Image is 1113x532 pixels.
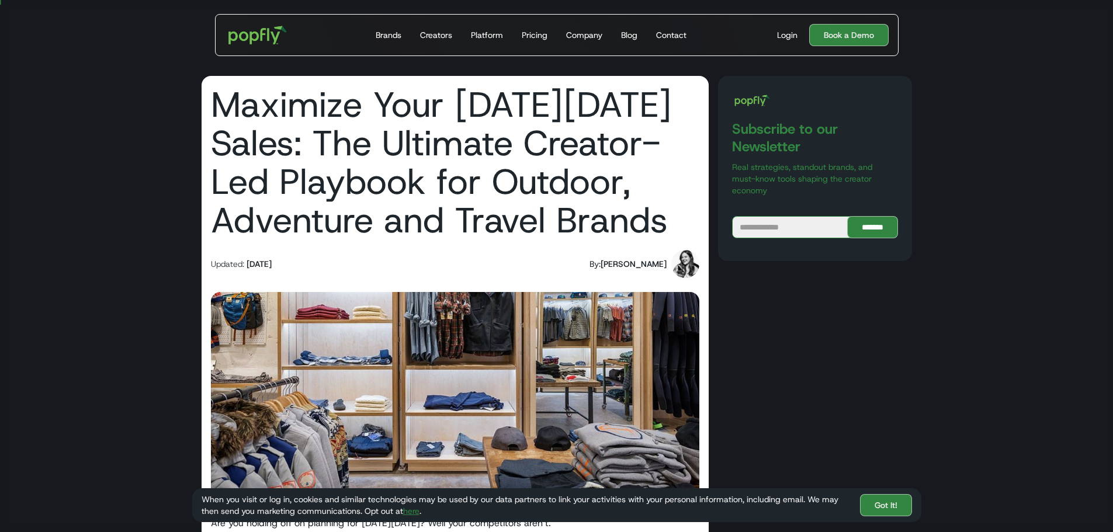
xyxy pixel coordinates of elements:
h3: Subscribe to our Newsletter [732,120,897,155]
a: Blog [616,15,642,55]
a: Brands [371,15,406,55]
a: here [403,506,419,516]
div: Blog [621,29,637,41]
div: Brands [376,29,401,41]
a: home [220,18,296,53]
a: Platform [466,15,508,55]
a: Got It! [860,494,912,516]
a: Pricing [517,15,552,55]
a: Book a Demo [809,24,889,46]
div: Pricing [522,29,547,41]
a: Creators [415,15,457,55]
p: Real strategies, standout brands, and must-know tools shaping the creator economy [732,161,897,196]
form: Blog Subscribe [732,216,897,238]
div: Contact [656,29,686,41]
div: Creators [420,29,452,41]
div: Company [566,29,602,41]
div: Login [777,29,798,41]
div: Platform [471,29,503,41]
div: [PERSON_NAME] [601,258,667,270]
a: Company [561,15,607,55]
a: Contact [651,15,691,55]
h1: Maximize Your [DATE][DATE] Sales: The Ultimate Creator-Led Playbook for Outdoor, Adventure and Tr... [211,85,700,239]
div: When you visit or log in, cookies and similar technologies may be used by our data partners to li... [202,493,851,517]
a: Login [772,29,802,41]
div: Updated: [211,258,244,270]
div: By: [590,258,601,270]
div: [DATE] [247,258,272,270]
